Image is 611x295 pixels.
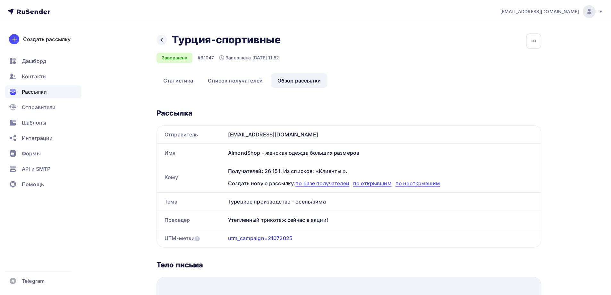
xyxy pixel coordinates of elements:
[157,108,541,117] div: Рассылка
[228,179,533,187] div: Создать новую рассылку:
[198,55,214,61] div: #61047
[5,85,81,98] a: Рассылки
[165,234,200,242] div: UTM-метки
[157,73,200,88] a: Статистика
[201,73,269,88] a: Список получателей
[22,57,46,65] span: Дашборд
[5,101,81,114] a: Отправители
[172,33,281,46] h2: Турция-спортивные
[5,70,81,83] a: Контакты
[22,73,47,80] span: Контакты
[22,88,47,96] span: Рассылки
[219,55,279,61] div: Завершена [DATE] 11:52
[157,53,192,63] div: Завершена
[22,119,46,126] span: Шаблоны
[22,277,45,285] span: Telegram
[228,167,533,175] div: Получателей: 26 151. Из списков: «Клиенты ».
[157,162,225,192] div: Кому
[22,103,56,111] span: Отправители
[500,8,579,15] span: [EMAIL_ADDRESS][DOMAIN_NAME]
[271,73,327,88] a: Обзор рассылки
[22,180,44,188] span: Помощь
[22,150,41,157] span: Формы
[225,126,541,143] div: [EMAIL_ADDRESS][DOMAIN_NAME]
[5,116,81,129] a: Шаблоны
[353,180,392,187] span: по открывшим
[228,234,293,242] div: utm_campaign=21072025
[5,55,81,67] a: Дашборд
[157,144,225,162] div: Имя
[157,260,541,269] div: Тело письма
[22,134,53,142] span: Интеграции
[23,35,71,43] div: Создать рассылку
[157,211,225,229] div: Прехедер
[225,211,541,229] div: Утепленный трикотаж сейчас в акции!
[225,193,541,211] div: Турецкое производство - осень/зима
[22,165,50,173] span: API и SMTP
[225,144,541,162] div: AlmondShop - женская одежда больших размеров
[395,180,440,187] span: по неоткрывшим
[157,126,225,143] div: Отправитель
[500,5,603,18] a: [EMAIL_ADDRESS][DOMAIN_NAME]
[157,193,225,211] div: Тема
[5,147,81,160] a: Формы
[295,180,349,187] span: по базе получателей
